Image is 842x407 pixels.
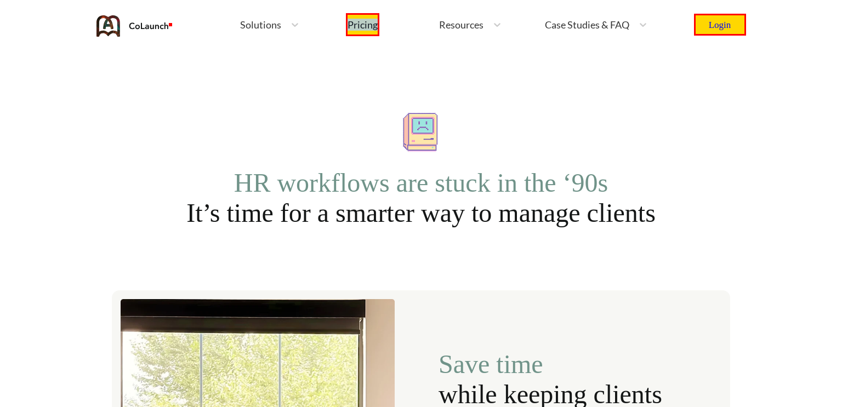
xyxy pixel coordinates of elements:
[234,168,608,198] span: HR workflows are stuck in the ‘90s
[545,20,629,30] span: Case Studies & FAQ
[240,20,281,30] span: Solutions
[96,15,169,37] img: coLaunch
[694,14,746,36] a: Login
[348,20,378,30] div: Pricing
[346,13,379,36] a: Pricing
[399,110,443,154] img: computer
[439,20,483,30] span: Resources
[439,349,682,379] span: Save time
[186,198,656,228] span: It’s time for a smarter way to manage clients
